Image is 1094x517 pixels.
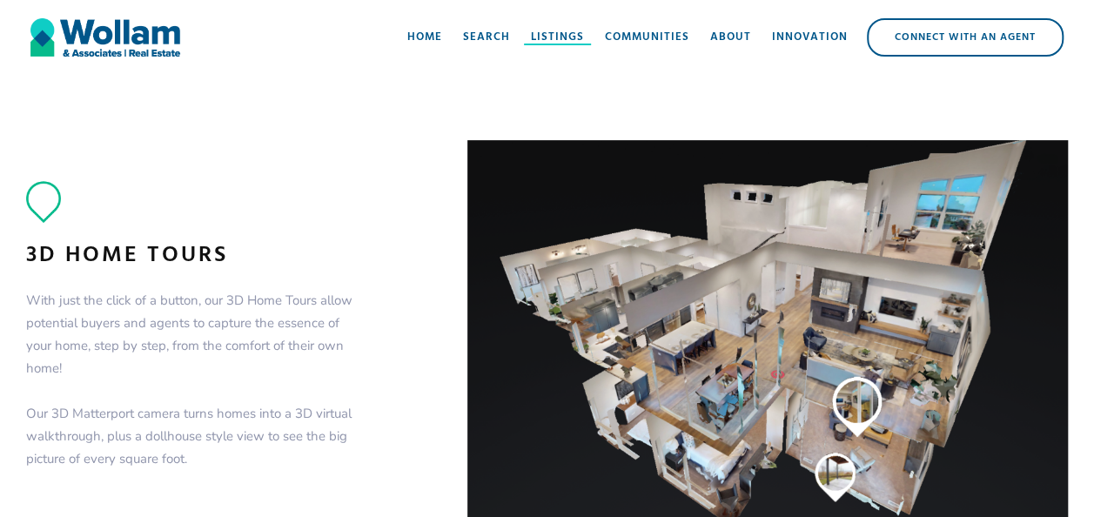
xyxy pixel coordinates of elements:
[397,11,453,64] a: Home
[772,29,848,46] div: Innovation
[869,20,1062,55] div: Connect with an Agent
[520,11,594,64] a: Listings
[700,11,762,64] a: About
[453,11,520,64] a: Search
[594,11,700,64] a: Communities
[531,29,584,46] div: Listings
[30,11,180,64] a: home
[762,11,858,64] a: Innovation
[463,29,510,46] div: Search
[26,240,228,272] h1: 3d Home tours
[26,289,362,470] p: With just the click of a button, our 3D Home Tours allow potential buyers and agents to capture t...
[407,29,442,46] div: Home
[605,29,689,46] div: Communities
[710,29,751,46] div: About
[867,18,1064,57] a: Connect with an Agent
